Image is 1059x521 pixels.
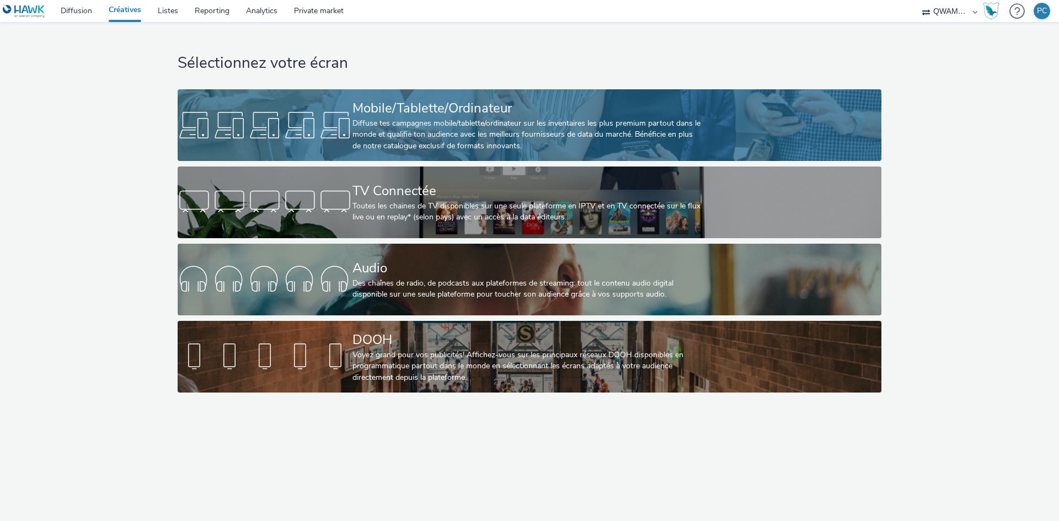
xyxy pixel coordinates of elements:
a: AudioDes chaînes de radio, de podcasts aux plateformes de streaming: tout le contenu audio digita... [178,244,881,315]
div: Diffuse tes campagnes mobile/tablette/ordinateur sur les inventaires les plus premium partout dan... [352,118,702,152]
div: Des chaînes de radio, de podcasts aux plateformes de streaming: tout le contenu audio digital dis... [352,278,702,300]
div: PC [1037,3,1047,19]
div: Audio [352,259,702,278]
img: Hawk Academy [983,2,999,20]
div: Toutes les chaines de TV disponibles sur une seule plateforme en IPTV et en TV connectée sur le f... [352,201,702,223]
div: DOOH [352,330,702,350]
div: Voyez grand pour vos publicités! Affichez-vous sur les principaux réseaux DOOH disponibles en pro... [352,350,702,383]
div: TV Connectée [352,181,702,201]
h1: Sélectionnez votre écran [178,53,881,74]
a: TV ConnectéeToutes les chaines de TV disponibles sur une seule plateforme en IPTV et en TV connec... [178,166,881,238]
a: DOOHVoyez grand pour vos publicités! Affichez-vous sur les principaux réseaux DOOH disponibles en... [178,321,881,393]
a: Mobile/Tablette/OrdinateurDiffuse tes campagnes mobile/tablette/ordinateur sur les inventaires le... [178,89,881,161]
a: Hawk Academy [983,2,1004,20]
img: undefined Logo [3,4,45,18]
div: Mobile/Tablette/Ordinateur [352,99,702,118]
